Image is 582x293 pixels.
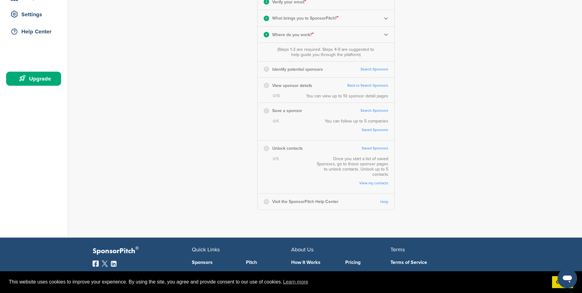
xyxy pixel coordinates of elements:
a: Terms of Service [390,260,481,265]
a: Sponsors [192,260,237,265]
span: 0/10 [273,93,280,99]
div: 3 [264,16,269,21]
div: You can view up to 10 sponsor detail pages [306,93,388,99]
div: Upgrade [9,73,61,84]
div: Help Center [9,26,61,37]
a: dismiss cookie message [552,276,573,288]
div: Settings [9,9,61,20]
a: Help [380,200,388,204]
div: 9 [264,199,269,205]
div: 6 [264,83,269,88]
p: SponsorPitch [93,247,192,256]
p: Unlock contacts [272,145,303,152]
div: 7 [264,108,269,114]
img: Twitter [102,261,108,267]
p: View sponsor details [272,82,312,89]
a: Upgrade [6,72,61,86]
a: Search Sponsors [361,67,388,72]
img: Checklist arrow 2 [384,16,388,21]
a: Saved Sponsors [362,146,388,151]
img: Facebook [93,261,99,267]
div: 8 [264,146,269,151]
p: Visit the SponsorPitch Help Center [272,198,339,205]
div: Once you start a list of saved Sponsors, go to those sponsor pages to unlock contacts. Unlock up ... [313,156,388,190]
div: You can follow up to 5 companies [325,118,388,136]
iframe: Button to launch messaging window [558,269,577,288]
span: ® [135,244,139,252]
span: Terms [390,246,405,253]
a: Pitch [246,260,291,265]
span: About Us [291,246,313,253]
a: Settings [6,7,61,21]
a: Help Center [6,24,61,39]
p: Save a sponsor [272,107,302,115]
span: 0/5 [273,156,279,162]
div: (Steps 1-3 are required. Steps 4-9 are suggested to help guide you through the platform) [276,47,375,57]
span: This website uses cookies to improve your experience. By using the site, you agree and provide co... [9,277,547,287]
a: learn more about cookies [282,277,309,287]
a: Pricing [345,260,390,265]
a: Search Sponsors [361,108,388,113]
span: 0/5 [273,119,279,124]
div: 5 [264,66,269,72]
p: What brings you to SponsorPitch? [272,14,339,22]
a: Saved Sponsors [331,128,388,132]
a: Back to Search Sponsors [347,83,388,88]
div: 4 [264,32,269,37]
img: Checklist arrow 2 [384,32,388,37]
span: Quick Links [192,246,220,253]
p: Identify potential sponsors [272,66,323,73]
a: How It Works [291,260,336,265]
a: View my contacts [319,181,388,186]
p: Where do you work? [272,31,314,39]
